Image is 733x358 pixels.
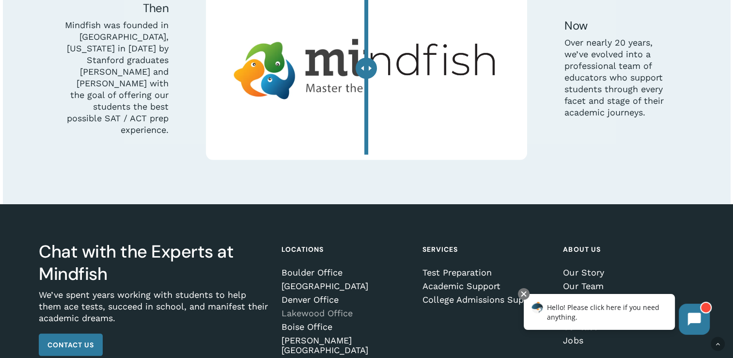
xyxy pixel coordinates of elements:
[281,336,409,355] a: [PERSON_NAME][GEOGRAPHIC_DATA]
[47,340,94,350] span: Contact Us
[564,37,670,118] p: Over nearly 20 years, we’ve evolved into a professional team of educators who support students th...
[422,241,550,258] h4: Services
[281,241,409,258] h4: Locations
[39,241,268,285] h3: Chat with the Experts at Mindfish
[514,286,719,344] iframe: Chatbot
[39,289,268,334] p: We’ve spent years working with students to help them ace tests, succeed in school, and manifest t...
[281,268,409,277] a: Boulder Office
[63,0,169,16] h5: Then
[281,322,409,332] a: Boise Office
[422,268,550,277] a: Test Preparation
[63,19,169,136] p: Mindfish was founded in [GEOGRAPHIC_DATA], [US_STATE] in [DATE] by Stanford graduates [PERSON_NAM...
[563,268,691,277] a: Our Story
[281,281,409,291] a: [GEOGRAPHIC_DATA]
[281,295,409,305] a: Denver Office
[281,309,409,318] a: Lakewood Office
[422,281,550,291] a: Academic Support
[563,241,691,258] h4: About Us
[39,334,103,356] a: Contact Us
[563,281,691,291] a: Our Team
[422,295,550,305] a: College Admissions Support
[564,18,670,33] h5: Now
